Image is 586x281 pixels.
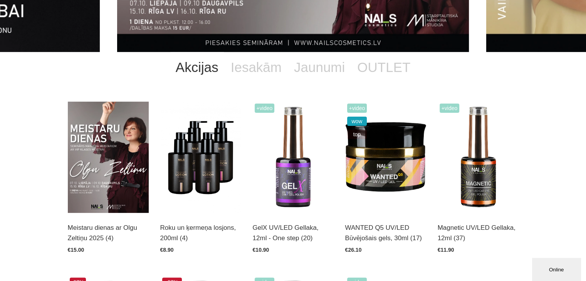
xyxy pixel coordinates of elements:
img: Trīs vienā - bāze, tonis, tops (trausliem nagiem vēlams papildus lietot bāzi). Ilgnoturīga un int... [253,102,334,213]
img: ✨ Meistaru dienas ar Olgu Zeltiņu 2025 ✨ RUDENS / Seminārs manikīra meistariem Liepāja – 7. okt. ... [68,102,149,213]
img: BAROJOŠS roku un ķermeņa LOSJONSBALI COCONUT barojošs roku un ķermeņa losjons paredzēts jebkura t... [160,102,241,213]
a: WANTED Q5 UV/LED Būvējošais gels, 30ml (17) [345,222,426,243]
span: top [347,130,367,139]
a: Roku un ķermeņa losjons, 200ml (4) [160,222,241,243]
span: +Video [255,104,275,113]
a: GelX UV/LED Gellaka, 12ml - One step (20) [253,222,334,243]
a: Magnetic UV/LED Gellaka, 12ml (37) [438,222,519,243]
img: Ilgnoturīga gellaka, kas sastāv no metāla mikrodaļiņām, kuras īpaša magnēta ietekmē var pārvērst ... [438,102,519,213]
span: €8.90 [160,247,174,253]
span: €26.10 [345,247,362,253]
span: €15.00 [68,247,84,253]
span: +Video [440,104,460,113]
a: Iesakām [225,52,288,83]
span: €10.90 [253,247,269,253]
img: Gels WANTED NAILS cosmetics tehniķu komanda ir radījusi gelu, kas ilgi jau ir katra meistara mekl... [345,102,426,213]
span: wow [347,117,367,126]
a: Jaunumi [288,52,351,83]
span: +Video [347,104,367,113]
iframe: chat widget [532,256,582,281]
span: €11.90 [438,247,454,253]
a: Akcijas [170,52,225,83]
a: Meistaru dienas ar Olgu Zeltiņu 2025 (4) [68,222,149,243]
a: OUTLET [351,52,416,83]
